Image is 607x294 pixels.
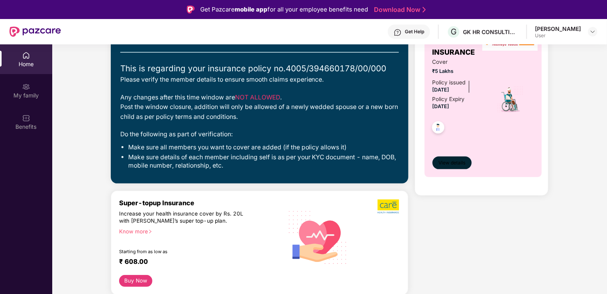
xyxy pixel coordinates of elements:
img: svg+xml;base64,PHN2ZyB4bWxucz0iaHR0cDovL3d3dy53My5vcmcvMjAwMC9zdmciIHhtbG5zOnhsaW5rPSJodHRwOi8vd3... [283,201,353,273]
div: This is regarding your insurance policy no. 4005/394660178/00/000 [120,62,399,75]
img: svg+xml;base64,PHN2ZyBpZD0iRHJvcGRvd24tMzJ4MzIiIHhtbG5zPSJodHRwOi8vd3d3LnczLm9yZy8yMDAwL3N2ZyIgd2... [590,29,596,35]
img: Logo [187,6,195,13]
img: b5dec4f62d2307b9de63beb79f102df3.png [377,199,400,214]
img: svg+xml;base64,PHN2ZyB4bWxucz0iaHR0cDovL3d3dy53My5vcmcvMjAwMC9zdmciIHdpZHRoPSI0OC45NDMiIGhlaWdodD... [429,119,448,138]
div: [PERSON_NAME] [535,25,581,32]
span: [DATE] [432,103,450,109]
img: svg+xml;base64,PHN2ZyBpZD0iSG9tZSIgeG1sbnM9Imh0dHA6Ly93d3cudzMub3JnLzIwMDAvc3ZnIiB3aWR0aD0iMjAiIG... [22,52,30,59]
div: Any changes after this time window are . Post the window closure, addition will only be allowed o... [120,93,399,122]
button: Buy Now [119,275,153,287]
div: Super-topup Insurance [119,199,283,207]
img: svg+xml;base64,PHN2ZyB3aWR0aD0iMjAiIGhlaWdodD0iMjAiIHZpZXdCb3g9IjAgMCAyMCAyMCIgZmlsbD0ibm9uZSIgeG... [22,83,30,91]
div: GK HR CONSULTING INDIA PRIVATE LIMITED [463,28,518,36]
div: Know more [119,228,278,234]
img: Stroke [423,6,426,14]
div: User [535,32,581,39]
span: Cover [432,58,487,66]
img: svg+xml;base64,PHN2ZyBpZD0iSGVscC0zMngzMiIgeG1sbnM9Imh0dHA6Ly93d3cudzMub3JnLzIwMDAvc3ZnIiB3aWR0aD... [394,29,402,36]
div: Do the following as part of verification: [120,130,399,139]
button: View details [432,157,472,169]
img: icon [497,86,524,113]
img: New Pazcare Logo [9,27,61,37]
span: [DATE] [432,87,450,93]
div: Please verify the member details to ensure smooth claims experience. [120,75,399,85]
div: Policy issued [432,78,466,87]
div: Increase your health insurance cover by Rs. 20L with [PERSON_NAME]’s super top-up plan. [119,210,249,225]
a: Download Now [374,6,423,14]
div: Get Pazcare for all your employee benefits need [200,5,368,14]
span: right [148,229,152,234]
li: Make sure all members you want to cover are added (if the policy allows it) [128,143,399,152]
span: ₹5 Lakhs [432,67,487,75]
div: Policy Expiry [432,95,465,103]
span: G [451,27,457,36]
div: Get Help [405,29,424,35]
div: Starting from as low as [119,249,249,254]
img: svg+xml;base64,PHN2ZyBpZD0iQmVuZWZpdHMiIHhtbG5zPSJodHRwOi8vd3d3LnczLm9yZy8yMDAwL3N2ZyIgd2lkdGg9Ij... [22,114,30,122]
span: View details [438,159,465,167]
div: ₹ 608.00 [119,258,275,267]
strong: mobile app [235,6,267,13]
li: Make sure details of each member including self is as per your KYC document - name, DOB, mobile n... [128,153,399,170]
span: NOT ALLOWED [235,94,280,101]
